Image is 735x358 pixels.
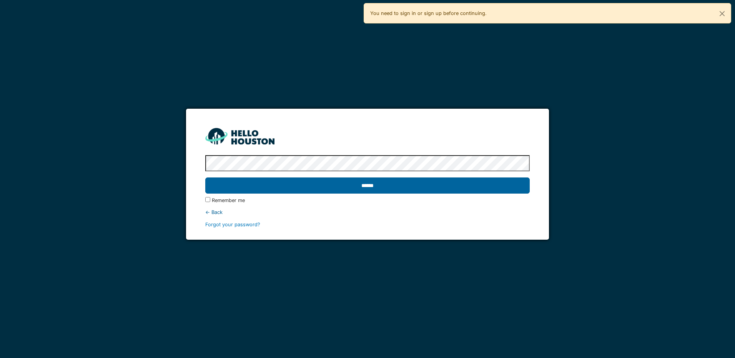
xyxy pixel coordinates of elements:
div: ← Back [205,209,529,216]
div: You need to sign in or sign up before continuing. [364,3,731,23]
button: Close [713,3,731,24]
img: HH_line-BYnF2_Hg.png [205,128,274,144]
label: Remember me [212,197,245,204]
a: Forgot your password? [205,222,260,227]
